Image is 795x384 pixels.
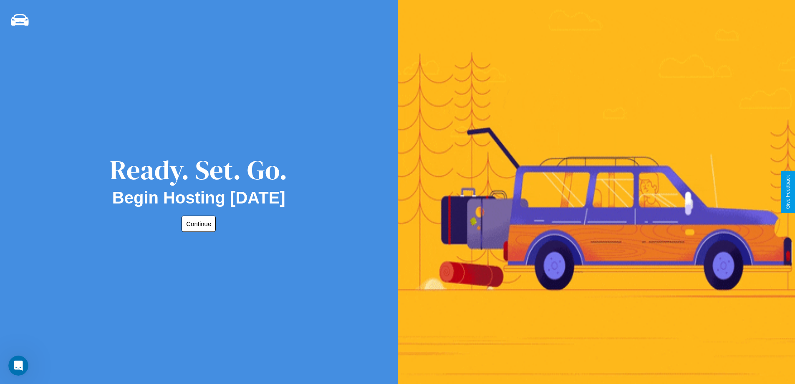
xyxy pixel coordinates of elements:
div: Give Feedback [785,175,791,209]
button: Continue [182,216,216,232]
h2: Begin Hosting [DATE] [112,188,285,207]
iframe: Intercom live chat [8,356,28,376]
div: Ready. Set. Go. [110,151,288,188]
